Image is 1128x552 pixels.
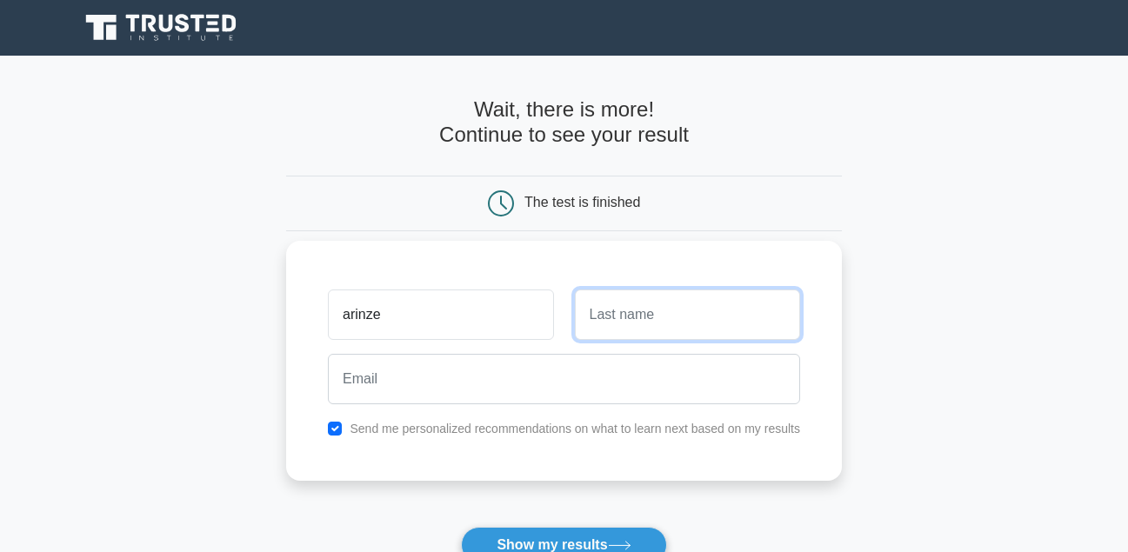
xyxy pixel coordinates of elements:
div: The test is finished [524,195,640,209]
input: First name [328,289,553,340]
input: Email [328,354,800,404]
input: Last name [575,289,800,340]
label: Send me personalized recommendations on what to learn next based on my results [350,422,800,436]
h4: Wait, there is more! Continue to see your result [286,97,842,148]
